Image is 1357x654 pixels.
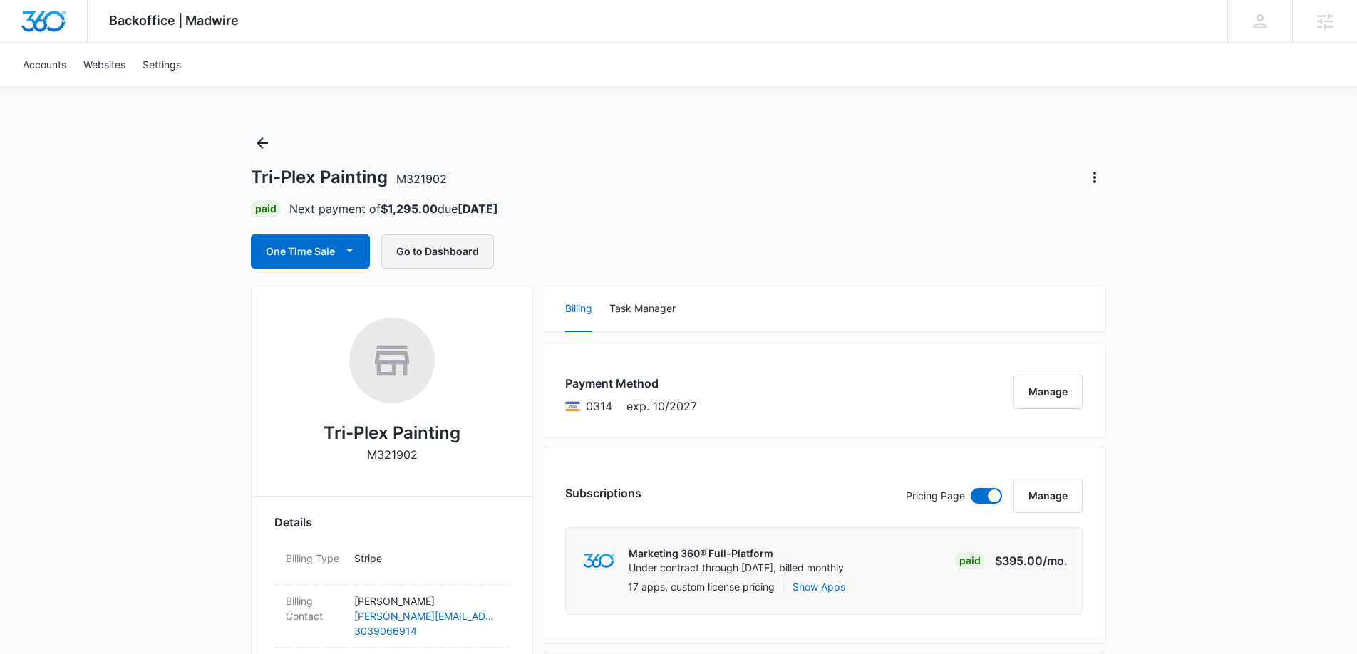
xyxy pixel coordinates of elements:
p: Under contract through [DATE], billed monthly [629,561,844,575]
p: [PERSON_NAME] [354,593,498,608]
button: Actions [1083,166,1106,189]
button: Billing [565,286,592,332]
h1: Tri-Plex Painting [251,167,447,188]
button: Task Manager [609,286,676,332]
p: $395.00 [995,552,1068,569]
a: 3039066914 [354,623,498,638]
button: Manage [1013,479,1083,513]
p: 17 apps, custom license pricing [628,579,775,594]
button: Show Apps [793,579,845,594]
button: Go to Dashboard [381,234,494,269]
img: marketing360Logo [583,554,614,569]
button: One Time Sale [251,234,370,269]
button: Manage [1013,375,1083,409]
p: Marketing 360® Full-Platform [629,546,844,561]
span: /mo. [1043,554,1068,568]
h3: Payment Method [565,375,697,392]
span: Visa ending with [586,398,612,415]
dt: Billing Type [286,551,343,566]
a: Websites [75,43,134,86]
p: Stripe [354,551,498,566]
div: Billing TypeStripe [274,542,510,585]
div: Paid [955,552,985,569]
a: Settings [134,43,190,86]
strong: $1,295.00 [381,202,438,216]
h3: Subscriptions [565,484,641,502]
p: M321902 [367,446,418,463]
strong: [DATE] [458,202,498,216]
span: exp. 10/2027 [626,398,697,415]
button: Back [251,132,274,155]
a: [PERSON_NAME][EMAIL_ADDRESS][DOMAIN_NAME] [354,608,498,623]
a: Accounts [14,43,75,86]
p: Next payment of due [289,200,498,217]
span: M321902 [396,172,447,186]
div: Billing Contact[PERSON_NAME][PERSON_NAME][EMAIL_ADDRESS][DOMAIN_NAME]3039066914 [274,585,510,648]
p: Pricing Page [906,488,965,504]
h2: Tri-Plex Painting [324,420,460,446]
div: Paid [251,200,281,217]
dt: Billing Contact [286,593,343,623]
span: Backoffice | Madwire [109,13,239,28]
span: Details [274,514,312,531]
